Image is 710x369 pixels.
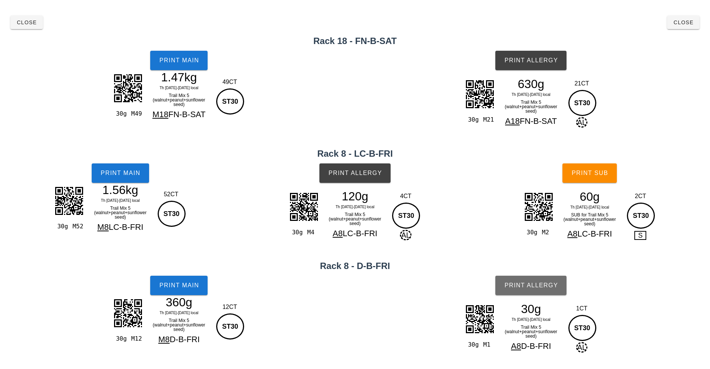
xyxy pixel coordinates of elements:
[335,205,374,209] span: Th [DATE]-[DATE] local
[289,228,304,237] div: 30g
[216,88,244,115] div: ST30
[577,229,612,238] span: LC-B-FRI
[54,222,69,231] div: 30g
[480,340,496,350] div: M1
[505,116,520,126] span: A18
[567,79,597,88] div: 21CT
[512,318,550,322] span: Th [DATE]-[DATE] local
[465,115,480,125] div: 30g
[50,182,88,219] img: J37Zft4cmPpDoReKd8hHu6pRFIBAbkl46ZyHQdNSd2GURsYlNgIBftiYpi4hNbP48EBLCRKTOZG9TEHnSJ7MWuWhEn6lFnWwY...
[70,222,85,231] div: M52
[504,282,558,289] span: Print Allergy
[673,19,694,25] span: Close
[390,192,421,201] div: 4CT
[521,341,551,351] span: D-B-FRI
[328,170,382,176] span: Print Allergy
[557,191,622,202] div: 60g
[524,228,539,237] div: 30g
[571,170,608,176] span: Print Sub
[568,90,596,116] div: ST30
[520,188,557,225] img: JsQlKwzS0yIXPYpjybkBRsc4u+AAhtQT4w4VAZAAAAAElFTkSuQmCC
[158,335,170,344] span: M8
[495,276,567,295] button: Print Allergy
[520,116,557,126] span: FN-B-SAT
[4,34,706,48] h2: Rack 18 - FN-B-SAT
[333,229,343,238] span: A8
[150,51,208,70] button: Print Main
[504,57,558,64] span: Print Allergy
[150,276,208,295] button: Print Main
[323,191,388,202] div: 120g
[113,109,128,119] div: 30g
[625,192,656,201] div: 2CT
[461,75,498,113] img: qCiGzwmKr7Z11hPfyJoQM4zOEhJBhCAxzJwoJIcMQGOZOFBJChiEwzJ0oJIQMQ2CYO78AJJtuPoXAnAcAAAAASUVORK5CYII=
[570,205,609,209] span: Th [DATE]-[DATE] local
[343,229,378,238] span: LC-B-FRI
[216,313,244,340] div: ST30
[567,229,577,238] span: A8
[156,190,187,199] div: 52CT
[539,228,554,237] div: M2
[158,201,186,227] div: ST30
[499,303,564,315] div: 30g
[100,170,141,176] span: Print Main
[499,78,564,90] div: 630g
[627,203,655,229] div: ST30
[392,203,420,229] div: ST30
[97,222,109,232] span: M8
[128,109,143,119] div: M49
[159,282,199,289] span: Print Main
[512,93,550,97] span: Th [DATE]-[DATE] local
[4,147,706,160] h2: Rack 8 - LC-B-FRI
[16,19,37,25] span: Close
[168,110,206,119] span: FN-B-SAT
[562,163,617,183] button: Print Sub
[159,57,199,64] span: Print Main
[480,115,496,125] div: M21
[304,228,319,237] div: M4
[499,98,564,115] div: Trail Mix 5 (walnut+peanut+sunflower seed)
[88,204,153,221] div: Trail Mix 5 (walnut+peanut+sunflower seed)
[152,110,168,119] span: M18
[109,222,143,232] span: LC-B-FRI
[113,334,128,344] div: 30g
[214,78,245,87] div: 49CT
[146,92,211,108] div: Trail Mix 5 (walnut+peanut+sunflower seed)
[400,230,411,240] span: AL
[461,300,498,338] img: KcvFZVTmptOx85ZG5IvHwamSYEMJIpCvXajyWETF9kbOwAgKwN1EH4QdyYKSvzrqAKeFLxJiQoNyvktQ5LpyxShYQQ8ri+yl7...
[146,317,211,333] div: Trail Mix 5 (walnut+peanut+sunflower seed)
[10,16,43,29] button: Close
[170,335,200,344] span: D-B-FRI
[557,211,622,228] div: SUB for Trail Mix 5 (walnut+peanut+sunflower seed)
[92,163,149,183] button: Print Main
[323,211,388,227] div: Trail Mix 5 (walnut+peanut+sunflower seed)
[567,304,597,313] div: 1CT
[511,341,521,351] span: A8
[667,16,700,29] button: Close
[495,51,567,70] button: Print Allergy
[4,259,706,273] h2: Rack 8 - D-B-FRI
[146,297,211,308] div: 360g
[319,163,391,183] button: Print Allergy
[101,198,140,203] span: Th [DATE]-[DATE] local
[499,323,564,340] div: Trail Mix 5 (walnut+peanut+sunflower seed)
[109,294,146,332] img: xdBwIQQlA7GmJCDYJOtTAhB6WCMCTkINtnKhBCUDsaYkINgk61MCEHpYIwJOQg22cqEEJQOxpiQg2CTrT4B80tKPgCCtrMAAA...
[634,231,646,240] span: S
[160,311,198,315] span: Th [DATE]-[DATE] local
[160,86,198,90] span: Th [DATE]-[DATE] local
[128,334,143,344] div: M12
[568,315,596,341] div: ST30
[285,188,322,225] img: 6ooq4pe7u8wus8K5CqsizknAIGMqdtamUDSck2N8lA5rRNrWwgKdnmJhnInLaplQ0kJdvcJAOZ0za1soGkZJubZCBz2qZWNpC...
[109,69,146,107] img: Z6s8AIWLEZkyBoZQ1tlU+RRQIEKLSRpsA2Sg22SpAiEobbQJko9hkqwAhKm20CZCNYpOtAoSotNEmQDaKTbYKEKLSRpsA2Sg2...
[146,72,211,83] div: 1.47kg
[576,342,587,353] span: AL
[214,303,245,312] div: 12CT
[88,184,153,196] div: 1.56kg
[465,340,480,350] div: 30g
[576,117,587,128] span: AL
